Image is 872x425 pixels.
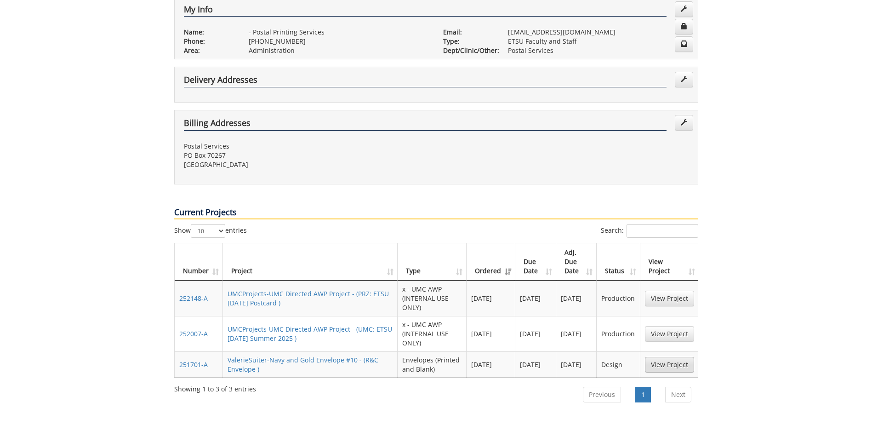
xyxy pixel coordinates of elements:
[184,28,235,37] p: Name:
[640,243,699,281] th: View Project: activate to sort column ascending
[515,316,556,351] td: [DATE]
[675,1,693,17] a: Edit Info
[443,28,494,37] p: Email:
[556,281,597,316] td: [DATE]
[597,351,640,378] td: Design
[249,46,429,55] p: Administration
[467,243,515,281] th: Ordered: activate to sort column ascending
[174,207,698,219] p: Current Projects
[228,325,392,343] a: UMCProjects-UMC Directed AWP Project - (UMC: ETSU [DATE] Summer 2025 )
[184,75,667,87] h4: Delivery Addresses
[184,46,235,55] p: Area:
[601,224,698,238] label: Search:
[184,151,429,160] p: PO Box 70267
[645,326,694,342] a: View Project
[228,356,378,373] a: ValerieSuiter-Navy and Gold Envelope #10 - (R&C Envelope )
[398,351,467,378] td: Envelopes (Printed and Blank)
[597,316,640,351] td: Production
[175,243,223,281] th: Number: activate to sort column ascending
[174,381,256,394] div: Showing 1 to 3 of 3 entries
[467,281,515,316] td: [DATE]
[398,316,467,351] td: x - UMC AWP (INTERNAL USE ONLY)
[597,243,640,281] th: Status: activate to sort column ascending
[174,224,247,238] label: Show entries
[443,46,494,55] p: Dept/Clinic/Other:
[179,360,208,369] a: 251701-A
[556,351,597,378] td: [DATE]
[179,329,208,338] a: 252007-A
[645,291,694,306] a: View Project
[508,28,689,37] p: [EMAIL_ADDRESS][DOMAIN_NAME]
[467,316,515,351] td: [DATE]
[515,351,556,378] td: [DATE]
[179,294,208,303] a: 252148-A
[583,387,621,402] a: Previous
[675,115,693,131] a: Edit Addresses
[223,243,398,281] th: Project: activate to sort column ascending
[249,28,429,37] p: - Postal Printing Services
[184,5,667,17] h4: My Info
[556,243,597,281] th: Adj. Due Date: activate to sort column ascending
[443,37,494,46] p: Type:
[627,224,698,238] input: Search:
[675,72,693,87] a: Edit Addresses
[398,281,467,316] td: x - UMC AWP (INTERNAL USE ONLY)
[184,160,429,169] p: [GEOGRAPHIC_DATA]
[184,142,429,151] p: Postal Services
[398,243,467,281] th: Type: activate to sort column ascending
[508,37,689,46] p: ETSU Faculty and Staff
[467,351,515,378] td: [DATE]
[228,289,389,307] a: UMCProjects-UMC Directed AWP Project - (PRZ: ETSU [DATE] Postcard )
[515,243,556,281] th: Due Date: activate to sort column ascending
[191,224,225,238] select: Showentries
[597,281,640,316] td: Production
[665,387,691,402] a: Next
[556,316,597,351] td: [DATE]
[645,357,694,373] a: View Project
[515,281,556,316] td: [DATE]
[508,46,689,55] p: Postal Services
[249,37,429,46] p: [PHONE_NUMBER]
[675,19,693,34] a: Change Password
[184,37,235,46] p: Phone:
[675,36,693,52] a: Change Communication Preferences
[635,387,651,402] a: 1
[184,119,667,131] h4: Billing Addresses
